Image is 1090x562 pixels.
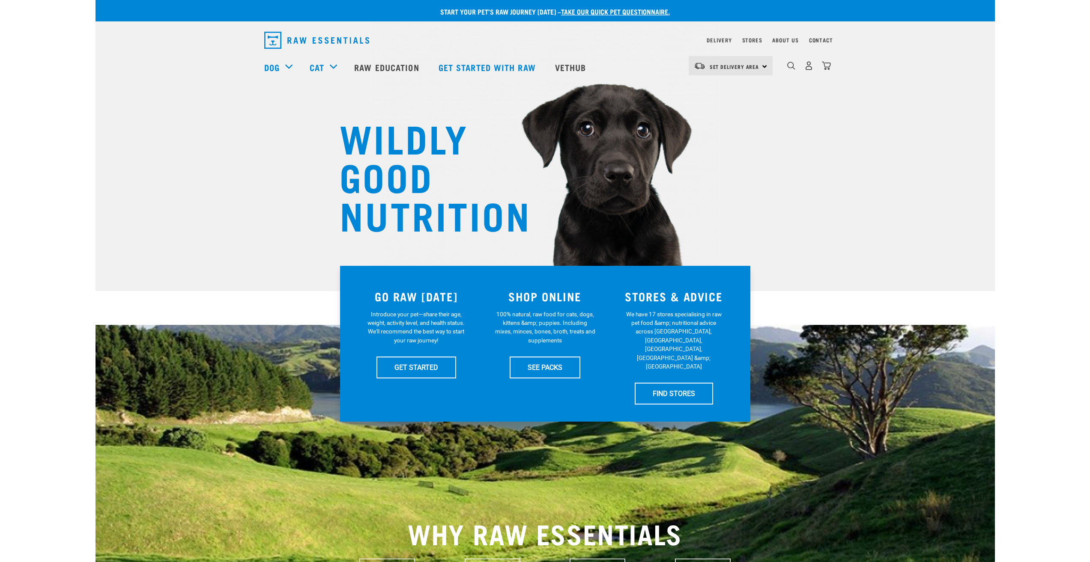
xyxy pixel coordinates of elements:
[809,39,833,42] a: Contact
[430,50,546,84] a: Get started with Raw
[486,290,604,303] h3: SHOP ONLINE
[346,50,430,84] a: Raw Education
[772,39,798,42] a: About Us
[707,39,732,42] a: Delivery
[264,32,369,49] img: Raw Essentials Logo
[624,310,724,371] p: We have 17 stores specialising in raw pet food &amp; nutritional advice across [GEOGRAPHIC_DATA],...
[102,6,1001,17] p: Start your pet’s raw journey [DATE] –
[376,357,456,378] a: GET STARTED
[257,28,833,52] nav: dropdown navigation
[264,61,280,74] a: Dog
[340,118,511,233] h1: WILDLY GOOD NUTRITION
[495,310,595,345] p: 100% natural, raw food for cats, dogs, kittens &amp; puppies. Including mixes, minces, bones, bro...
[310,61,324,74] a: Cat
[366,310,466,345] p: Introduce your pet—share their age, weight, activity level, and health status. We'll recommend th...
[635,383,713,404] a: FIND STORES
[96,50,995,84] nav: dropdown navigation
[742,39,762,42] a: Stores
[357,290,476,303] h3: GO RAW [DATE]
[822,61,831,70] img: home-icon@2x.png
[561,9,670,13] a: take our quick pet questionnaire.
[615,290,733,303] h3: STORES & ADVICE
[546,50,597,84] a: Vethub
[510,357,580,378] a: SEE PACKS
[710,65,759,68] span: Set Delivery Area
[787,62,795,70] img: home-icon-1@2x.png
[264,517,826,548] h2: WHY RAW ESSENTIALS
[804,61,813,70] img: user.png
[694,62,705,70] img: van-moving.png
